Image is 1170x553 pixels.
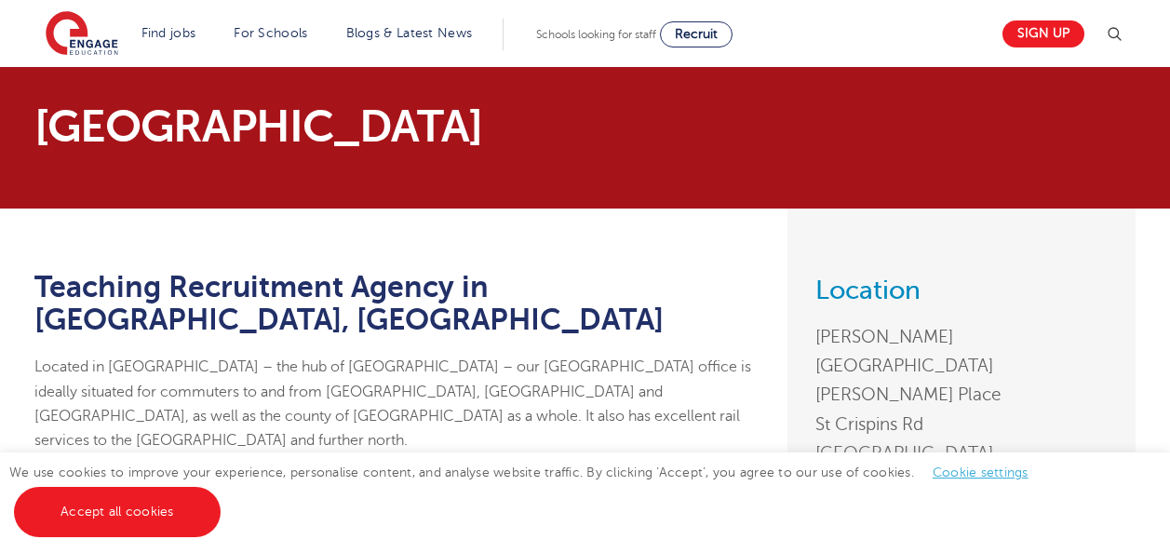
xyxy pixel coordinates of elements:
a: Sign up [1002,20,1084,47]
a: Cookie settings [933,465,1029,479]
span: Located in [GEOGRAPHIC_DATA] – the hub of [GEOGRAPHIC_DATA] – our [GEOGRAPHIC_DATA] office is ide... [34,358,751,449]
a: Blogs & Latest News [346,26,473,40]
span: Schools looking for staff [536,28,656,41]
a: Find jobs [141,26,196,40]
span: Recruit [675,27,718,41]
h1: Teaching Recruitment Agency in [GEOGRAPHIC_DATA], [GEOGRAPHIC_DATA] [34,271,760,336]
a: For Schools [234,26,307,40]
address: [PERSON_NAME][GEOGRAPHIC_DATA] [PERSON_NAME] Place St Crispins Rd [GEOGRAPHIC_DATA] NR3 1YE [815,322,1108,496]
span: We use cookies to improve your experience, personalise content, and analyse website traffic. By c... [9,465,1047,519]
a: Accept all cookies [14,487,221,537]
p: [GEOGRAPHIC_DATA] [34,104,760,149]
h3: Location [815,277,1108,303]
a: Recruit [660,21,733,47]
img: Engage Education [46,11,118,58]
